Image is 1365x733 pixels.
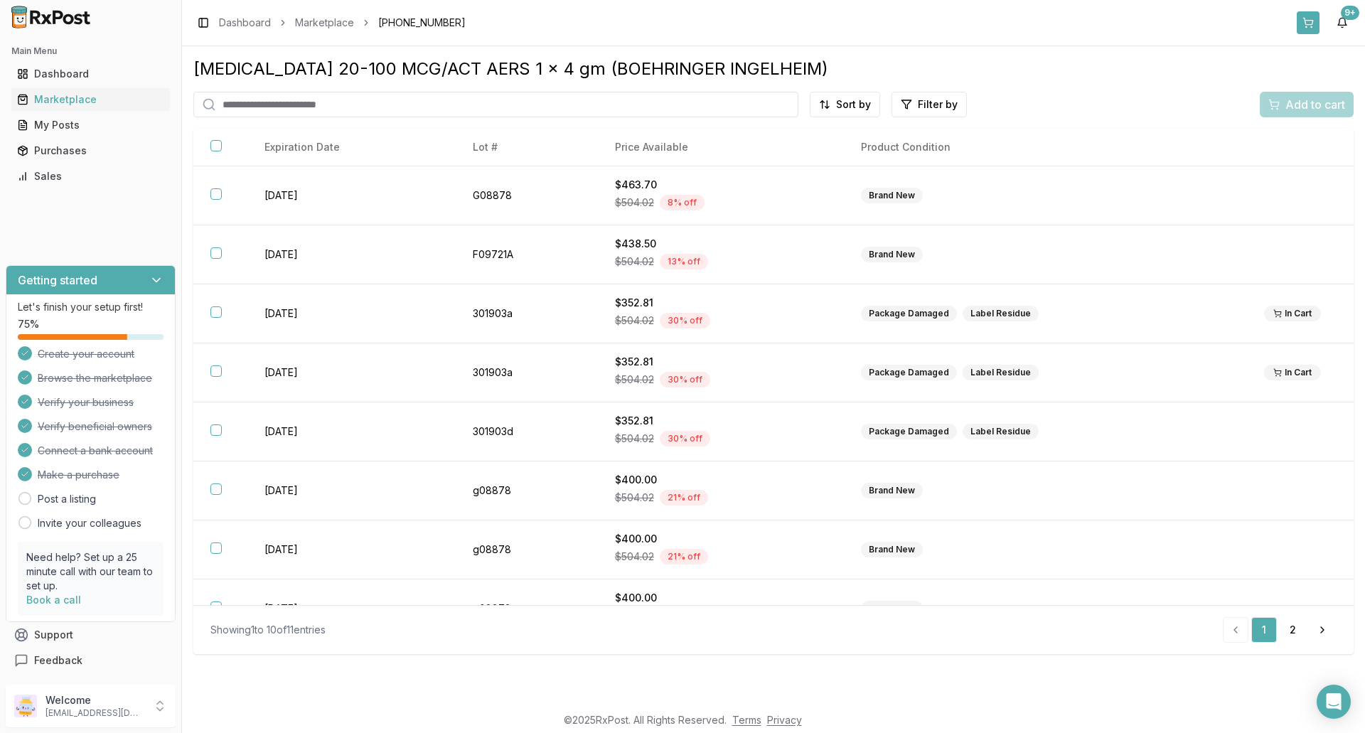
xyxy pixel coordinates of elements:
p: Let's finish your setup first! [18,300,164,314]
div: $352.81 [615,414,827,428]
div: $463.70 [615,178,827,192]
div: Open Intercom Messenger [1317,685,1351,719]
span: Connect a bank account [38,444,153,458]
div: $400.00 [615,532,827,546]
div: Marketplace [17,92,164,107]
a: Sales [11,164,170,189]
h2: Main Menu [11,46,170,57]
nav: breadcrumb [219,16,466,30]
div: 8 % off [660,195,705,210]
div: Package Damaged [861,424,957,439]
td: [DATE] [247,166,456,225]
td: [DATE] [247,284,456,343]
a: Purchases [11,138,170,164]
th: Expiration Date [247,129,456,166]
a: Marketplace [295,16,354,30]
a: 1 [1251,617,1277,643]
div: 30 % off [660,431,710,446]
div: 21 % off [660,490,708,505]
div: $352.81 [615,355,827,369]
div: 21 % off [660,549,708,565]
td: [DATE] [247,402,456,461]
div: Brand New [861,542,923,557]
span: $504.02 [615,432,654,446]
td: 301903a [456,284,598,343]
td: 301903d [456,402,598,461]
div: Brand New [861,601,923,616]
div: In Cart [1264,365,1321,380]
th: Price Available [598,129,844,166]
div: Showing 1 to 10 of 11 entries [210,623,326,637]
p: [EMAIL_ADDRESS][DOMAIN_NAME] [45,707,144,719]
a: Dashboard [219,16,271,30]
td: g08878 [456,520,598,579]
span: $504.02 [615,314,654,328]
span: $504.02 [615,373,654,387]
a: Marketplace [11,87,170,112]
span: [PHONE_NUMBER] [378,16,466,30]
div: 13 % off [660,254,708,269]
span: Verify your business [38,395,134,410]
div: Package Damaged [861,365,957,380]
a: Post a listing [38,492,96,506]
button: Sales [6,165,176,188]
a: Privacy [767,714,802,726]
td: g08878 [456,579,598,638]
button: Support [6,622,176,648]
button: My Posts [6,114,176,137]
button: Dashboard [6,63,176,85]
p: Welcome [45,693,144,707]
img: User avatar [14,695,37,717]
div: Package Damaged [861,306,957,321]
th: Lot # [456,129,598,166]
span: $504.02 [615,255,654,269]
div: Purchases [17,144,164,158]
a: 2 [1280,617,1305,643]
div: 9+ [1341,6,1359,20]
span: Feedback [34,653,82,668]
a: Terms [732,714,761,726]
button: Feedback [6,648,176,673]
span: Filter by [918,97,958,112]
div: $352.81 [615,296,827,310]
nav: pagination [1223,617,1337,643]
div: Brand New [861,247,923,262]
span: Sort by [836,97,871,112]
div: Brand New [861,188,923,203]
div: $438.50 [615,237,827,251]
div: My Posts [17,118,164,132]
div: Sales [17,169,164,183]
span: Make a purchase [38,468,119,482]
button: Sort by [810,92,880,117]
td: g08878 [456,461,598,520]
span: Browse the marketplace [38,371,152,385]
td: F09721A [456,225,598,284]
div: Label Residue [963,306,1039,321]
a: Book a call [26,594,81,606]
p: Need help? Set up a 25 minute call with our team to set up. [26,550,155,593]
a: Go to next page [1308,617,1337,643]
td: G08878 [456,166,598,225]
div: [MEDICAL_DATA] 20-100 MCG/ACT AERS 1 x 4 gm (BOEHRINGER INGELHEIM) [193,58,1354,80]
span: Verify beneficial owners [38,419,152,434]
td: [DATE] [247,579,456,638]
div: 30 % off [660,313,710,328]
a: Invite your colleagues [38,516,141,530]
a: Dashboard [11,61,170,87]
div: Label Residue [963,365,1039,380]
button: Filter by [892,92,967,117]
span: $504.02 [615,491,654,505]
button: Marketplace [6,88,176,111]
div: In Cart [1264,306,1321,321]
span: Create your account [38,347,134,361]
h3: Getting started [18,272,97,289]
div: $400.00 [615,473,827,487]
a: My Posts [11,112,170,138]
button: Purchases [6,139,176,162]
span: $504.02 [615,196,654,210]
div: Brand New [861,483,923,498]
td: 301903a [456,343,598,402]
td: [DATE] [247,225,456,284]
td: [DATE] [247,343,456,402]
div: 30 % off [660,372,710,387]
